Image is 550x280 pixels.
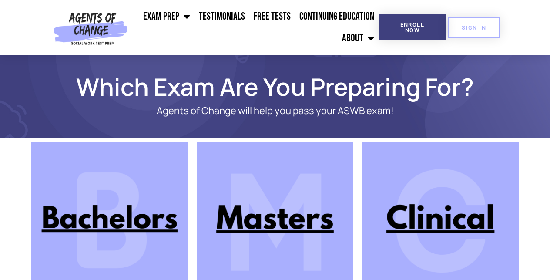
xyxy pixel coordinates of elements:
a: Enroll Now [379,14,446,40]
span: Enroll Now [392,22,432,33]
a: Testimonials [195,6,249,27]
a: Exam Prep [139,6,195,27]
h1: Which Exam Are You Preparing For? [27,77,523,97]
a: About [338,27,379,49]
nav: Menu [131,6,379,49]
p: Agents of Change will help you pass your ASWB exam! [62,105,488,116]
a: SIGN IN [448,17,500,38]
span: SIGN IN [462,25,486,30]
a: Free Tests [249,6,295,27]
a: Continuing Education [295,6,379,27]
